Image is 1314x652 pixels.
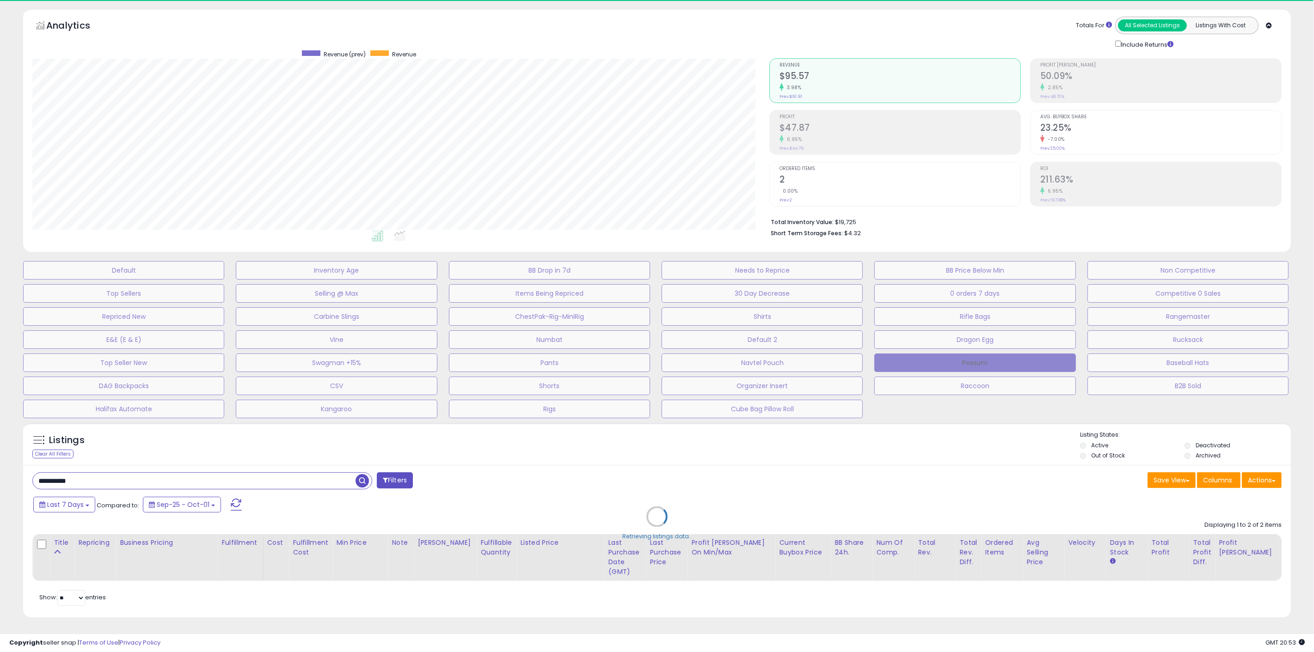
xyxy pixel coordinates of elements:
button: Default [23,261,224,280]
button: Navtel Pouch [662,353,863,372]
small: -7.00% [1044,136,1065,143]
small: Prev: $91.91 [780,94,802,99]
button: 30 Day Decrease [662,284,863,303]
button: Carbine Slings [236,307,437,326]
button: Kangaroo [236,400,437,418]
button: Cube Bag Pillow Roll [662,400,863,418]
button: Repriced New [23,307,224,326]
button: Rucksack [1087,330,1289,349]
button: Top Sellers [23,284,224,303]
span: Profit [PERSON_NAME] [1040,63,1281,68]
span: Revenue [780,63,1020,68]
button: Shirts [662,307,863,326]
span: Revenue (prev) [324,50,366,58]
div: Include Returns [1108,39,1185,49]
span: Profit [780,115,1020,120]
small: 0.00% [780,188,798,195]
button: Rangemaster [1087,307,1289,326]
small: Prev: 48.70% [1040,94,1064,99]
button: Swagman +15% [236,353,437,372]
b: Total Inventory Value: [771,218,834,226]
button: Listings With Cost [1186,19,1255,31]
h5: Analytics [46,19,108,34]
button: B2B Sold [1087,377,1289,395]
span: 2025-10-9 20:53 GMT [1265,638,1305,647]
small: 3.98% [784,84,802,91]
h2: 2 [780,174,1020,187]
span: Revenue [392,50,416,58]
button: Possum [874,353,1075,372]
small: Prev: 25.00% [1040,146,1065,151]
button: Organizer Insert [662,377,863,395]
small: Prev: 2 [780,197,792,203]
button: Top Seller New [23,353,224,372]
h2: 211.63% [1040,174,1281,187]
a: Terms of Use [79,638,118,647]
button: Pants [449,353,650,372]
button: Needs to Reprice [662,261,863,280]
button: BB Price Below Min [874,261,1075,280]
small: 6.95% [784,136,802,143]
button: Competitive 0 Sales [1087,284,1289,303]
button: ChestPak-Rig-MiniRig [449,307,650,326]
small: 6.95% [1044,188,1063,195]
button: Rifle Bags [874,307,1075,326]
button: Dragon Egg [874,330,1075,349]
button: Vine [236,330,437,349]
button: Rigs [449,400,650,418]
div: seller snap | | [9,639,160,647]
button: Halifax Automate [23,400,224,418]
button: 0 orders 7 days [874,284,1075,303]
button: Baseball Hats [1087,353,1289,372]
button: DAG Backpacks [23,377,224,395]
button: E&E (E & E) [23,330,224,349]
button: Items Being Repriced [449,284,650,303]
b: Short Term Storage Fees: [771,229,843,237]
h2: $95.57 [780,71,1020,83]
button: Inventory Age [236,261,437,280]
li: $19,725 [771,216,1275,227]
button: BB Drop in 7d [449,261,650,280]
button: Numbat [449,330,650,349]
small: 2.85% [1044,84,1063,91]
small: Prev: $44.76 [780,146,804,151]
button: Default 2 [662,330,863,349]
div: Totals For [1076,21,1112,30]
div: Retrieving listings data.. [622,533,692,541]
button: Selling @ Max [236,284,437,303]
span: ROI [1040,166,1281,171]
small: Prev: 197.88% [1040,197,1066,203]
button: Raccoon [874,377,1075,395]
h2: 23.25% [1040,122,1281,135]
button: Shorts [449,377,650,395]
span: Ordered Items [780,166,1020,171]
span: $4.32 [844,229,861,238]
a: Privacy Policy [120,638,160,647]
button: Non Competitive [1087,261,1289,280]
button: All Selected Listings [1118,19,1187,31]
strong: Copyright [9,638,43,647]
h2: 50.09% [1040,71,1281,83]
h2: $47.87 [780,122,1020,135]
button: CSV [236,377,437,395]
span: Avg. Buybox Share [1040,115,1281,120]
